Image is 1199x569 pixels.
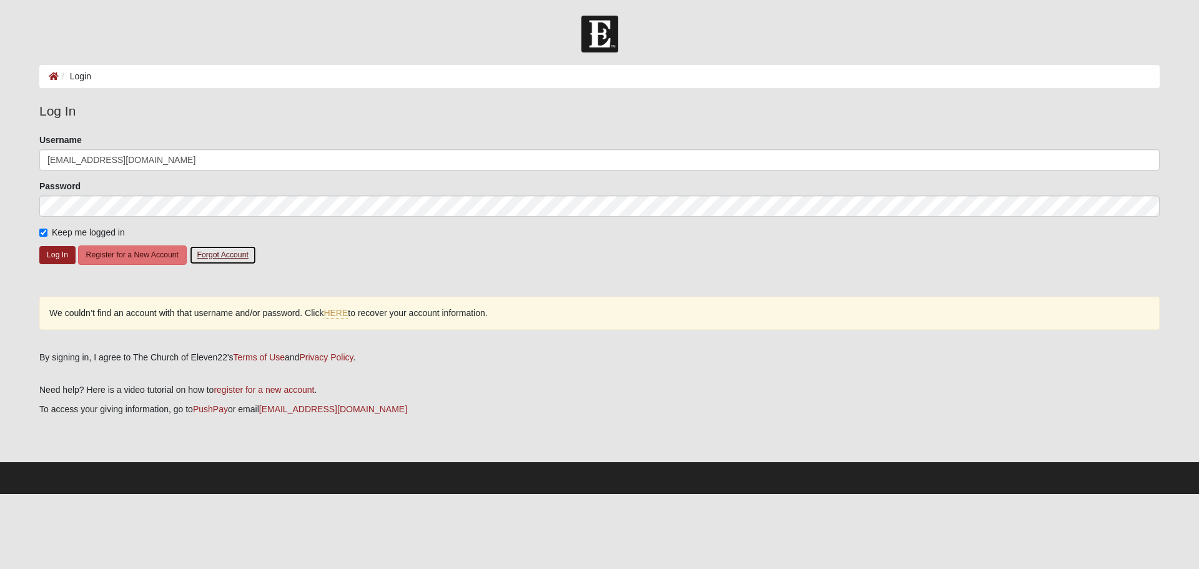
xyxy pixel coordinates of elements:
p: To access your giving information, go to or email [39,403,1160,416]
img: Church of Eleven22 Logo [581,16,618,52]
a: Terms of Use [234,352,285,362]
p: Need help? Here is a video tutorial on how to . [39,383,1160,397]
div: We couldn’t find an account with that username and/or password. Click to recover your account inf... [39,297,1160,330]
label: Password [39,180,81,192]
button: Log In [39,246,76,264]
li: Login [59,70,91,83]
input: Keep me logged in [39,229,47,237]
a: Privacy Policy [299,352,353,362]
legend: Log In [39,101,1160,121]
a: register for a new account [214,385,314,395]
a: PushPay [193,404,228,414]
span: Keep me logged in [52,227,125,237]
a: HERE [323,308,348,319]
a: [EMAIL_ADDRESS][DOMAIN_NAME] [259,404,407,414]
label: Username [39,134,82,146]
div: By signing in, I agree to The Church of Eleven22's and . [39,351,1160,364]
button: Register for a New Account [78,245,187,265]
button: Forgot Account [189,245,257,265]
